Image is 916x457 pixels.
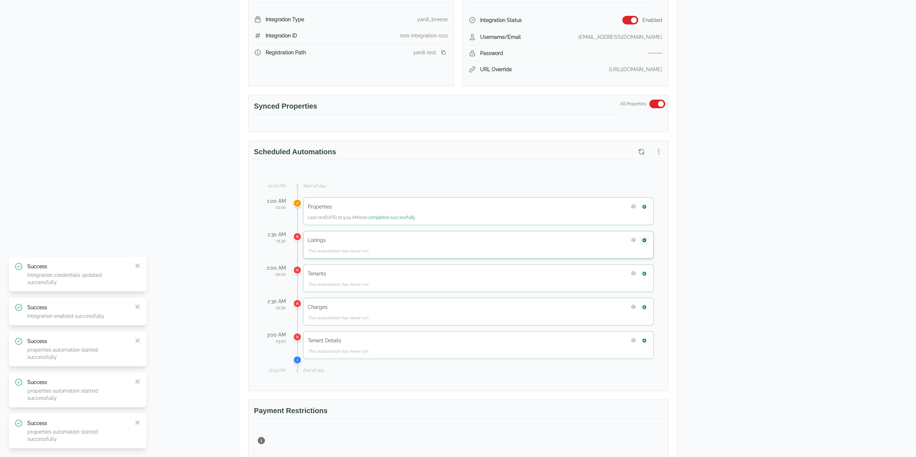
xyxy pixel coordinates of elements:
[27,387,128,402] p: properties automation started successfully
[308,337,341,344] h5: Tenant Details
[648,50,662,57] div: ••••••••
[609,66,662,73] div: [URL][DOMAIN_NAME]
[308,303,328,311] h5: Charges
[303,367,654,373] div: End of day
[620,101,646,107] span: All Properties
[27,420,128,427] p: Success
[254,406,662,419] h3: Payment Restrictions
[635,145,648,158] button: Refresh scheduled automations
[308,270,326,277] h5: Tenants
[263,231,286,238] div: 1:30 AM
[27,304,128,311] p: Success
[308,248,649,254] div: This automation has never run
[263,197,286,205] div: 1:00 AM
[308,282,649,287] div: This automation has never run
[640,202,649,211] button: Run Properties now
[480,66,512,73] span: URL Override
[578,33,662,41] div: [EMAIL_ADDRESS][DOMAIN_NAME]
[308,348,649,354] div: This automation has never run
[263,238,286,244] div: 01:30
[293,199,302,207] div: Properties was scheduled for 1:00 AM but ran at a different time (actual run: Today at 9:24 AM)
[27,271,128,286] p: Integration credentials updated successfully
[640,236,649,245] button: Run Listings now
[640,269,649,278] button: Run Tenants now
[480,17,522,24] span: Integration Status
[367,215,415,220] span: completed successfully
[640,336,649,345] button: Run Tenant Details now
[293,232,302,241] div: Listings was scheduled for 1:30 AM but missed its scheduled time and hasn't run
[293,299,302,308] div: Charges was scheduled for 2:30 AM but missed its scheduled time and hasn't run
[640,302,649,312] button: Run Charges now
[27,263,128,270] p: Success
[642,17,662,24] span: Enabled
[266,49,306,56] span: Registration Path
[417,16,448,23] div: yardi_breeze
[266,32,297,39] span: Integration ID
[27,346,128,361] p: properties automation started successfully
[263,205,286,210] div: 01:00
[293,266,302,274] div: Tenants was scheduled for 2:00 AM but missed its scheduled time and hasn't run
[629,202,638,211] button: Upload Properties file
[629,336,638,345] button: Upload Tenant Details file
[254,101,620,114] h3: Synced Properties
[649,100,665,108] button: Switch to select specific properties
[293,333,302,341] div: Tenant Details was scheduled for 3:00 AM but missed its scheduled time and hasn't run
[439,48,448,57] button: Copy registration link
[263,338,286,344] div: 03:00
[480,33,521,41] span: Username/Email
[308,203,332,210] h5: Properties
[27,312,128,320] p: Integration enabled successfully
[308,315,649,321] div: This automation has never run
[27,379,128,386] p: Success
[400,32,448,39] div: test-integration-002
[629,302,638,312] button: Upload Charges file
[308,237,326,244] h5: Listings
[293,356,302,364] div: Current time is 02:24 PM
[308,215,415,220] span: Last ran [DATE] at 9:24 AM and
[303,183,654,189] div: Start of day
[413,49,436,56] div: yardi-test
[629,236,638,245] button: Upload Listings file
[254,147,635,160] h3: Scheduled Automations
[27,428,128,443] p: properties automation started successfully
[263,271,286,277] div: 02:00
[480,50,503,57] span: Password
[27,338,128,345] p: Success
[263,298,286,305] div: 2:30 AM
[266,16,304,23] span: Integration Type
[652,145,665,158] button: More options
[263,331,286,338] div: 3:00 AM
[263,183,286,189] div: 12:00 AM
[263,264,286,271] div: 2:00 AM
[263,367,286,373] div: 11:59 PM
[263,305,286,311] div: 02:30
[629,269,638,278] button: Upload Tenants file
